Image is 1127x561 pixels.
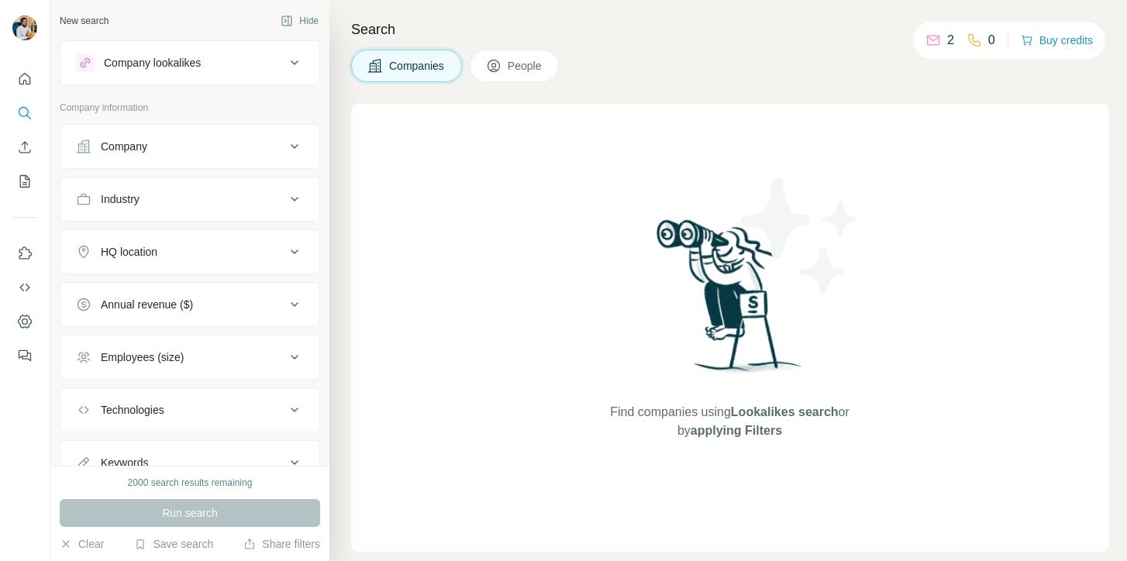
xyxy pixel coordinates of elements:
[351,19,1108,40] h4: Search
[12,167,37,195] button: My lists
[60,339,319,376] button: Employees (size)
[270,9,329,33] button: Hide
[243,536,320,552] button: Share filters
[60,181,319,218] button: Industry
[12,133,37,161] button: Enrich CSV
[60,444,319,481] button: Keywords
[101,191,140,207] div: Industry
[60,391,319,428] button: Technologies
[650,215,811,388] img: Surfe Illustration - Woman searching with binoculars
[60,286,319,323] button: Annual revenue ($)
[60,128,319,165] button: Company
[730,166,870,305] img: Surfe Illustration - Stars
[134,536,213,552] button: Save search
[12,308,37,336] button: Dashboard
[605,403,853,440] span: Find companies using or by
[12,342,37,370] button: Feedback
[12,99,37,127] button: Search
[101,455,148,470] div: Keywords
[12,239,37,267] button: Use Surfe on LinkedIn
[60,233,319,270] button: HQ location
[508,58,543,74] span: People
[60,101,320,115] p: Company information
[12,15,37,40] img: Avatar
[12,274,37,301] button: Use Surfe API
[101,402,164,418] div: Technologies
[731,405,839,418] span: Lookalikes search
[60,14,109,28] div: New search
[101,139,147,154] div: Company
[128,476,253,490] div: 2000 search results remaining
[104,55,201,71] div: Company lookalikes
[12,65,37,93] button: Quick start
[60,536,104,552] button: Clear
[101,244,157,260] div: HQ location
[988,31,995,50] p: 0
[101,297,193,312] div: Annual revenue ($)
[389,58,446,74] span: Companies
[691,424,782,437] span: applying Filters
[101,349,184,365] div: Employees (size)
[947,31,954,50] p: 2
[1021,29,1093,51] button: Buy credits
[60,44,319,81] button: Company lookalikes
